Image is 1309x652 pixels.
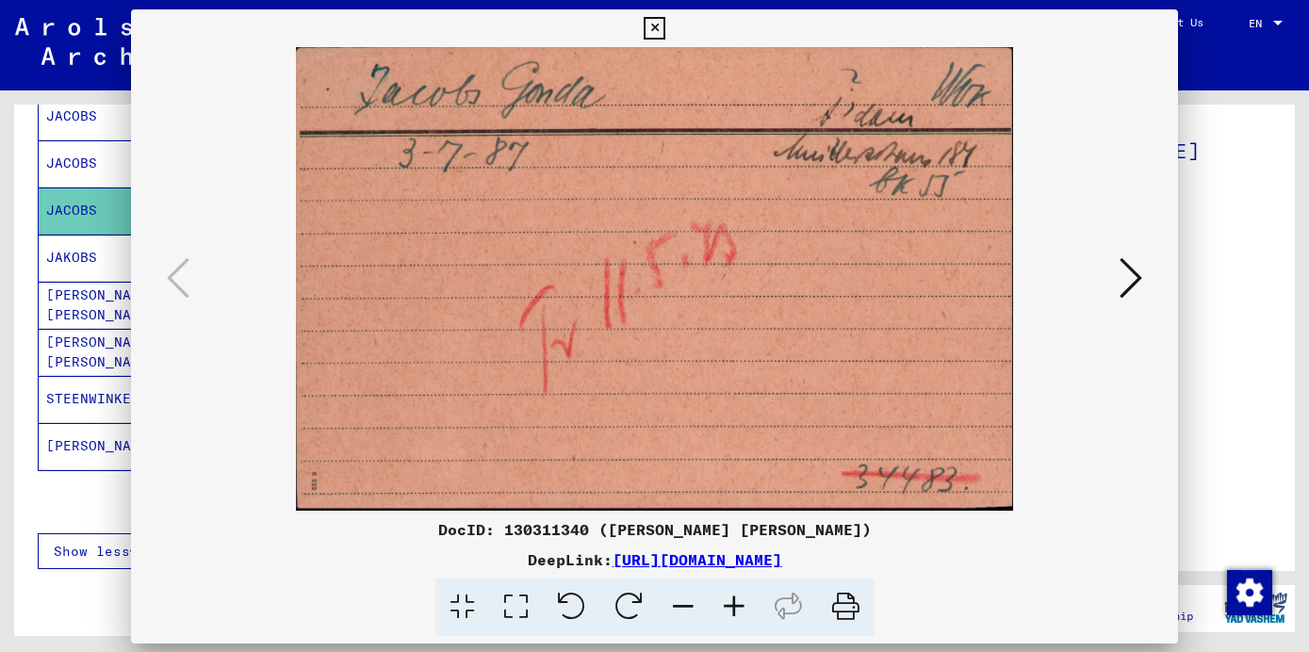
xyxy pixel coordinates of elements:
div: Change consent [1226,569,1271,614]
div: DeepLink: [131,548,1178,571]
a: [URL][DOMAIN_NAME] [613,550,782,569]
img: 001.jpg [195,47,1114,511]
div: DocID: 130311340 ([PERSON_NAME] [PERSON_NAME]) [131,518,1178,541]
img: Change consent [1227,570,1272,615]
